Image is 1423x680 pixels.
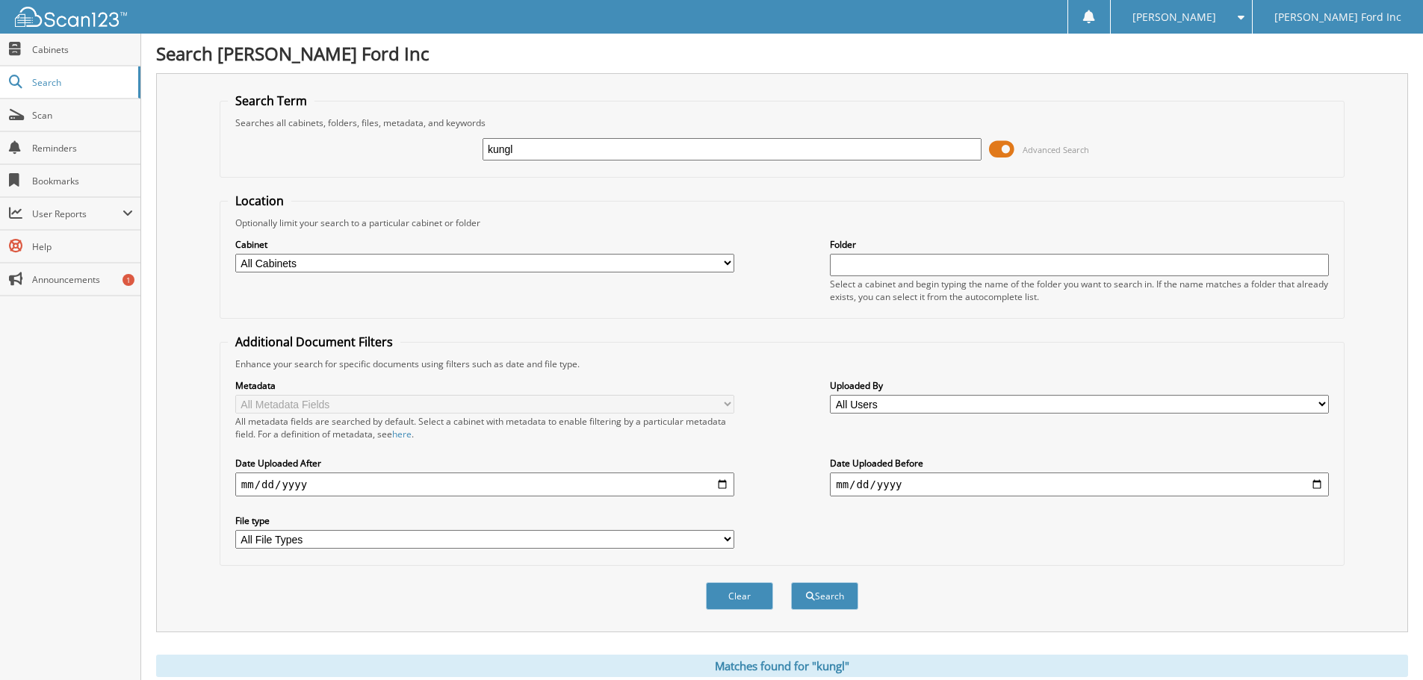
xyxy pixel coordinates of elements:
legend: Additional Document Filters [228,334,400,350]
h1: Search [PERSON_NAME] Ford Inc [156,41,1408,66]
span: [PERSON_NAME] [1132,13,1216,22]
legend: Search Term [228,93,314,109]
img: scan123-logo-white.svg [15,7,127,27]
span: [PERSON_NAME] Ford Inc [1274,13,1401,22]
button: Search [791,582,858,610]
label: Metadata [235,379,734,392]
label: Cabinet [235,238,734,251]
span: Bookmarks [32,175,133,187]
span: User Reports [32,208,123,220]
span: Advanced Search [1023,144,1089,155]
button: Clear [706,582,773,610]
legend: Location [228,193,291,209]
span: Search [32,76,131,89]
label: File type [235,514,734,527]
div: All metadata fields are searched by default. Select a cabinet with metadata to enable filtering b... [235,415,734,440]
input: start [235,472,734,496]
a: here [392,428,412,440]
span: Scan [32,109,133,122]
label: Uploaded By [830,379,1329,392]
div: Optionally limit your search to a particular cabinet or folder [228,216,1336,229]
span: Announcements [32,273,133,286]
div: Select a cabinet and begin typing the name of the folder you want to search in. If the name match... [830,278,1329,303]
div: Matches found for "kungl" [156,655,1408,677]
span: Help [32,240,133,253]
input: end [830,472,1329,496]
label: Date Uploaded After [235,457,734,470]
span: Cabinets [32,43,133,56]
span: Reminders [32,142,133,155]
div: Searches all cabinets, folders, files, metadata, and keywords [228,116,1336,129]
label: Folder [830,238,1329,251]
label: Date Uploaded Before [830,457,1329,470]
div: 1 [123,274,134,286]
div: Enhance your search for specific documents using filters such as date and file type. [228,358,1336,370]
